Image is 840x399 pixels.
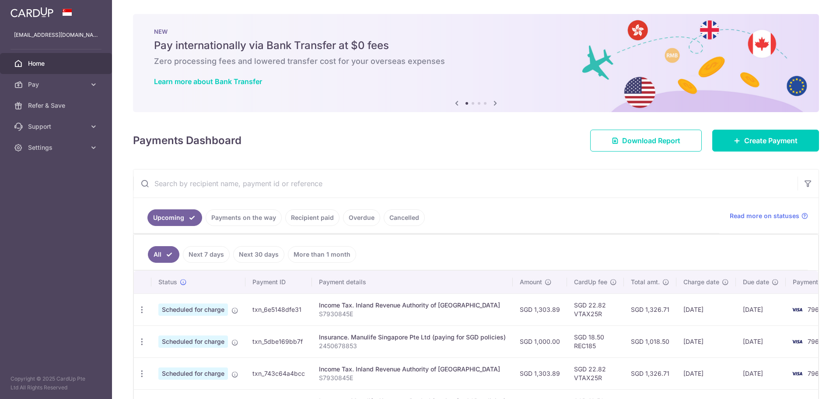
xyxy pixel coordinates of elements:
td: SGD 1,303.89 [513,357,567,389]
span: Create Payment [744,135,798,146]
td: SGD 1,326.71 [624,293,676,325]
img: CardUp [10,7,53,18]
span: Charge date [683,278,719,286]
span: Due date [743,278,769,286]
span: Support [28,122,86,131]
a: Next 30 days [233,246,284,263]
a: Payments on the way [206,209,282,226]
span: Download Report [622,135,680,146]
td: [DATE] [676,293,736,325]
p: S7930845E [319,374,506,382]
a: All [148,246,179,263]
td: [DATE] [676,325,736,357]
a: Recipient paid [285,209,339,226]
td: SGD 22.82 VTAX25R [567,357,624,389]
a: Next 7 days [183,246,230,263]
span: Pay [28,80,86,89]
a: Cancelled [384,209,425,226]
p: 2450678853 [319,342,506,350]
span: CardUp fee [574,278,607,286]
input: Search by recipient name, payment id or reference [133,169,798,198]
td: SGD 18.50 REC185 [567,325,624,357]
span: Read more on statuses [730,212,799,220]
span: Settings [28,143,86,152]
span: 7967 [808,306,822,313]
h4: Payments Dashboard [133,133,241,148]
img: Bank transfer banner [133,14,819,112]
span: Scheduled for charge [158,367,228,380]
a: Overdue [343,209,380,226]
div: Income Tax. Inland Revenue Authority of [GEOGRAPHIC_DATA] [319,365,506,374]
td: txn_5dbe169bb7f [245,325,312,357]
div: Income Tax. Inland Revenue Authority of [GEOGRAPHIC_DATA] [319,301,506,310]
p: [EMAIL_ADDRESS][DOMAIN_NAME] [14,31,98,39]
td: txn_743c64a4bcc [245,357,312,389]
th: Payment ID [245,271,312,293]
a: Learn more about Bank Transfer [154,77,262,86]
td: SGD 1,018.50 [624,325,676,357]
span: Amount [520,278,542,286]
span: Status [158,278,177,286]
td: [DATE] [736,293,786,325]
td: SGD 22.82 VTAX25R [567,293,624,325]
p: NEW [154,28,798,35]
img: Bank Card [788,368,806,379]
th: Payment details [312,271,513,293]
td: SGD 1,303.89 [513,293,567,325]
td: SGD 1,326.71 [624,357,676,389]
span: 7967 [808,370,822,377]
a: More than 1 month [288,246,356,263]
td: [DATE] [736,325,786,357]
div: Insurance. Manulife Singapore Pte Ltd (paying for SGD policies) [319,333,506,342]
a: Read more on statuses [730,212,808,220]
span: Scheduled for charge [158,335,228,348]
td: [DATE] [676,357,736,389]
td: [DATE] [736,357,786,389]
span: 7967 [808,338,822,345]
a: Create Payment [712,130,819,152]
span: Total amt. [631,278,660,286]
h6: Zero processing fees and lowered transfer cost for your overseas expenses [154,56,798,67]
span: Home [28,59,86,68]
img: Bank Card [788,336,806,347]
td: txn_6e5148dfe31 [245,293,312,325]
a: Upcoming [147,209,202,226]
span: Scheduled for charge [158,304,228,316]
p: S7930845E [319,310,506,318]
td: SGD 1,000.00 [513,325,567,357]
span: Refer & Save [28,101,86,110]
h5: Pay internationally via Bank Transfer at $0 fees [154,39,798,53]
img: Bank Card [788,304,806,315]
a: Download Report [590,130,702,152]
